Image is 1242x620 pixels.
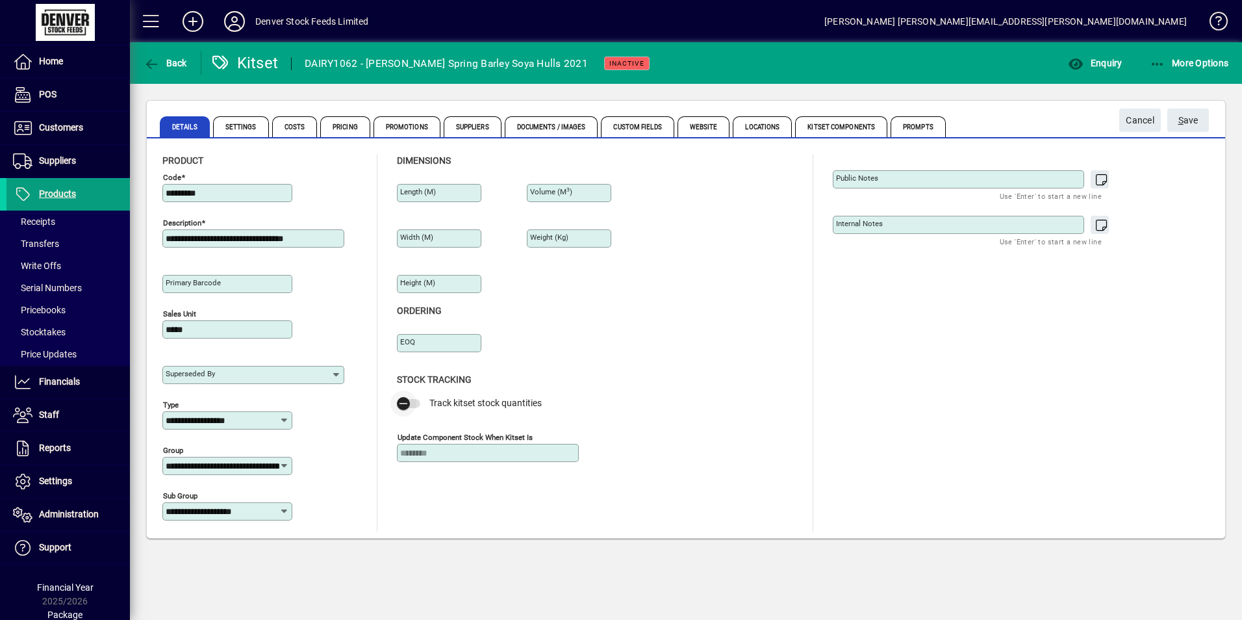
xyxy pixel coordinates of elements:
[733,116,792,137] span: Locations
[444,116,501,137] span: Suppliers
[6,112,130,144] a: Customers
[601,116,674,137] span: Custom Fields
[400,278,435,287] mat-label: Height (m)
[166,278,221,287] mat-label: Primary barcode
[400,337,415,346] mat-label: EOQ
[13,261,61,271] span: Write Offs
[13,283,82,293] span: Serial Numbers
[566,187,570,193] sup: 3
[795,116,887,137] span: Kitset Components
[429,398,542,408] span: Track kitset stock quantities
[398,432,533,441] mat-label: Update component stock when kitset is
[39,443,71,453] span: Reports
[1000,234,1102,249] mat-hint: Use 'Enter' to start a new line
[1178,115,1184,125] span: S
[824,11,1187,32] div: [PERSON_NAME] [PERSON_NAME][EMAIL_ADDRESS][PERSON_NAME][DOMAIN_NAME]
[397,155,451,166] span: Dimensions
[39,122,83,133] span: Customers
[6,299,130,321] a: Pricebooks
[397,374,472,385] span: Stock Tracking
[1147,51,1232,75] button: More Options
[6,233,130,255] a: Transfers
[836,219,883,228] mat-label: Internal Notes
[320,116,370,137] span: Pricing
[6,399,130,432] a: Staff
[162,155,203,166] span: Product
[374,116,440,137] span: Promotions
[400,187,436,196] mat-label: Length (m)
[6,211,130,233] a: Receipts
[163,446,183,455] mat-label: Group
[6,366,130,398] a: Financials
[213,116,269,137] span: Settings
[6,145,130,177] a: Suppliers
[39,542,71,552] span: Support
[530,187,572,196] mat-label: Volume (m )
[39,56,63,66] span: Home
[130,51,201,75] app-page-header-button: Back
[1068,58,1122,68] span: Enquiry
[144,58,187,68] span: Back
[39,155,76,166] span: Suppliers
[6,432,130,465] a: Reports
[163,309,196,318] mat-label: Sales unit
[1119,109,1161,132] button: Cancel
[163,491,197,500] mat-label: Sub group
[163,173,181,182] mat-label: Code
[39,89,57,99] span: POS
[6,45,130,78] a: Home
[6,532,130,564] a: Support
[400,233,433,242] mat-label: Width (m)
[13,216,55,227] span: Receipts
[163,218,201,227] mat-label: Description
[1200,3,1226,45] a: Knowledge Base
[13,305,66,315] span: Pricebooks
[530,233,568,242] mat-label: Weight (Kg)
[836,174,878,183] mat-label: Public Notes
[166,369,215,378] mat-label: Superseded by
[39,376,80,387] span: Financials
[1000,188,1102,203] mat-hint: Use 'Enter' to start a new line
[140,51,190,75] button: Back
[1126,110,1154,131] span: Cancel
[1150,58,1229,68] span: More Options
[39,409,59,420] span: Staff
[211,53,279,73] div: Kitset
[160,116,210,137] span: Details
[891,116,946,137] span: Prompts
[6,465,130,498] a: Settings
[6,79,130,111] a: POS
[39,188,76,199] span: Products
[678,116,730,137] span: Website
[6,343,130,365] a: Price Updates
[305,53,588,74] div: DAIRY1062 - [PERSON_NAME] Spring Barley Soya Hulls 2021
[13,327,66,337] span: Stocktakes
[172,10,214,33] button: Add
[13,349,77,359] span: Price Updates
[6,277,130,299] a: Serial Numbers
[609,59,644,68] span: Inactive
[47,610,82,620] span: Package
[6,321,130,343] a: Stocktakes
[163,400,179,409] mat-label: Type
[1178,110,1198,131] span: ave
[39,476,72,486] span: Settings
[37,582,94,593] span: Financial Year
[6,255,130,277] a: Write Offs
[272,116,318,137] span: Costs
[6,498,130,531] a: Administration
[397,305,442,316] span: Ordering
[13,239,59,249] span: Transfers
[214,10,255,33] button: Profile
[255,11,369,32] div: Denver Stock Feeds Limited
[1167,109,1209,132] button: Save
[39,509,99,519] span: Administration
[1065,51,1125,75] button: Enquiry
[505,116,598,137] span: Documents / Images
